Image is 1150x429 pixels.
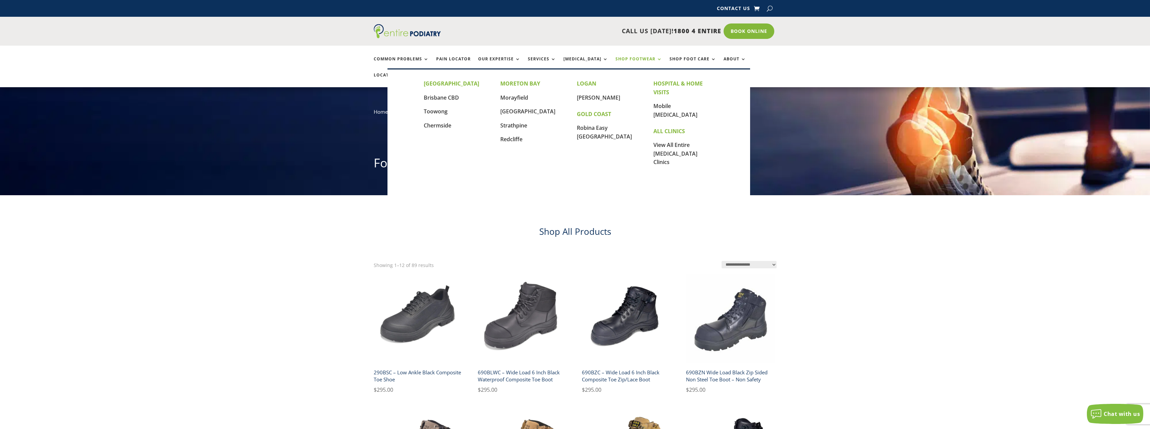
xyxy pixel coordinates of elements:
strong: MORETON BAY [500,80,540,87]
h2: 690BLWC – Wide Load 6 Inch Black Waterproof Composite Toe Boot [478,366,567,385]
a: Strathpine [500,122,527,129]
bdi: 295.00 [686,386,705,393]
a: Locations [374,73,407,87]
a: Book Online [724,23,774,39]
a: Chermside [424,122,451,129]
strong: [GEOGRAPHIC_DATA] [424,80,479,87]
img: 690BLWC wide load safety boot waterproof composite toe black [478,274,567,363]
a: Brisbane CBD [424,94,459,101]
a: 690BZC wide load safety boot composite toe black690BZC – Wide Load 6 Inch Black Composite Toe Zip... [582,274,671,394]
a: Toowong [424,108,448,115]
a: View All Entire [MEDICAL_DATA] Clinics [653,141,697,166]
img: 690BZC wide load safety boot composite toe black [582,274,671,363]
span: 1800 4 ENTIRE [674,27,721,35]
bdi: 295.00 [582,386,601,393]
span: Chat with us [1104,410,1140,418]
span: $ [478,386,481,393]
strong: ALL CLINICS [653,127,685,135]
img: 290BSC - LOW ANKLE BLACK COMPOSITE TOE SHOE [374,274,463,363]
bdi: 295.00 [478,386,497,393]
nav: breadcrumb [374,107,777,121]
a: Mobile [MEDICAL_DATA] [653,102,697,118]
bdi: 295.00 [374,386,393,393]
a: [MEDICAL_DATA] [563,57,608,71]
a: Common Problems [374,57,429,71]
h2: 690BZN Wide Load Black Zip Sided Non Steel Toe Boot – Non Safety [686,366,775,385]
strong: LOGAN [577,80,596,87]
select: Shop order [722,261,777,268]
a: [PERSON_NAME] [577,94,620,101]
a: Pain Locator [436,57,471,71]
a: Shop Foot Care [670,57,716,71]
a: Services [528,57,556,71]
a: 290BSC - LOW ANKLE BLACK COMPOSITE TOE SHOE290BSC – Low Ankle Black Composite Toe Shoe $295.00 [374,274,463,394]
h2: Shop All Products [374,225,777,241]
a: 690BLWC wide load safety boot waterproof composite toe black690BLWC – Wide Load 6 Inch Black Wate... [478,274,567,394]
a: Home [374,108,388,115]
a: wide load non steele toe boot black oil kip690BZN Wide Load Black Zip Sided Non Steel Toe Boot – ... [686,274,775,394]
a: About [724,57,746,71]
span: $ [582,386,585,393]
a: Robina Easy [GEOGRAPHIC_DATA] [577,124,632,140]
a: Entire Podiatry [374,33,441,40]
strong: HOSPITAL & HOME VISITS [653,80,703,96]
button: Chat with us [1087,404,1143,424]
a: [GEOGRAPHIC_DATA] [500,108,555,115]
span: $ [686,386,689,393]
h2: 690BZC – Wide Load 6 Inch Black Composite Toe Zip/Lace Boot [582,366,671,385]
strong: GOLD COAST [577,110,611,118]
a: Shop Footwear [615,57,662,71]
span: $ [374,386,377,393]
h2: 290BSC – Low Ankle Black Composite Toe Shoe [374,366,463,385]
a: Our Expertise [478,57,520,71]
img: wide load non steele toe boot black oil kip [686,274,775,363]
p: Showing 1–12 of 89 results [374,261,434,270]
a: Morayfield [500,94,528,101]
a: Contact Us [717,6,750,13]
p: CALL US [DATE]! [467,27,721,36]
img: logo (1) [374,24,441,38]
a: Redcliffe [500,136,522,143]
h1: Footwear [374,155,777,175]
